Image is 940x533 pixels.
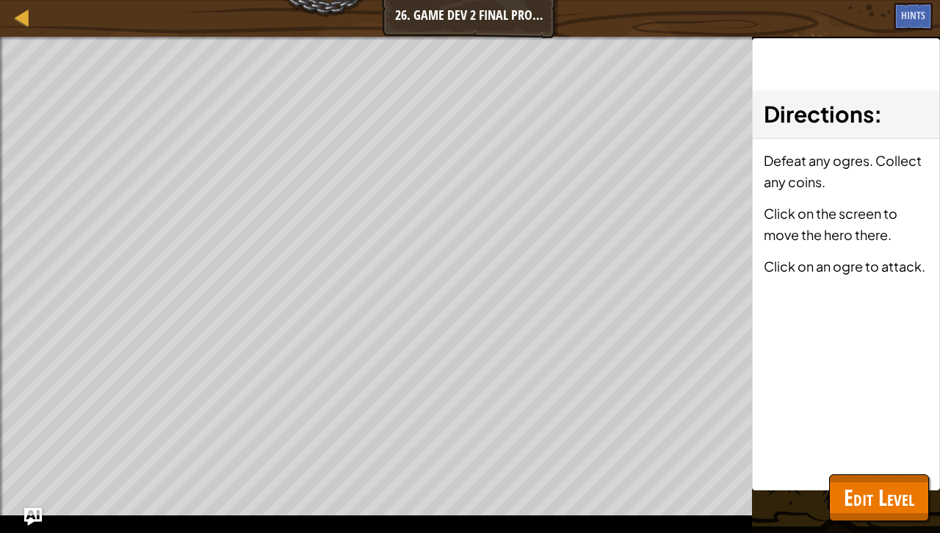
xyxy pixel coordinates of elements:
[764,255,928,277] p: Click on an ogre to attack.
[764,100,874,128] span: Directions
[764,203,928,245] p: Click on the screen to move the hero there.
[829,474,929,521] button: Edit Level
[764,98,928,131] h3: :
[901,8,925,22] span: Hints
[844,482,914,512] span: Edit Level
[24,508,42,526] button: Ask AI
[764,150,928,192] p: Defeat any ogres. Collect any coins.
